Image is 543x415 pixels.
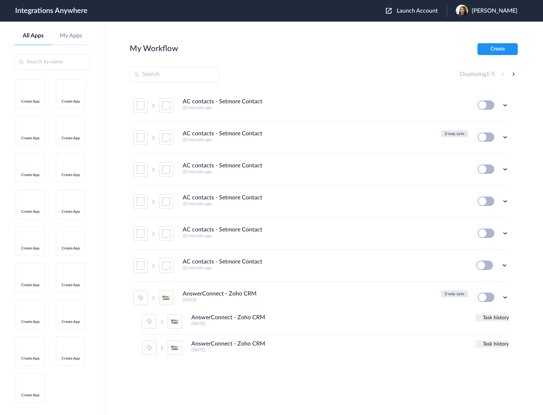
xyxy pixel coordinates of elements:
input: Search by name [14,54,90,70]
span: Create App [19,283,41,287]
span: Create App [19,320,41,324]
span: Create App [19,209,41,214]
span: Create App [19,393,41,397]
h5: 43 minutes ago [183,105,468,110]
button: Task history [476,340,509,348]
button: 2-way sync [441,290,468,297]
span: [PERSON_NAME] [472,8,517,14]
h5: 43 minutes ago [183,137,437,142]
span: Create App [59,246,82,251]
span: Create App [19,136,41,140]
span: Create App [59,173,82,177]
h4: AC contacts - Setmore Contact [183,98,262,105]
button: Task history [476,314,509,321]
span: Create App [19,99,41,104]
h4: AC contacts - Setmore Contact [183,258,262,265]
span: Create App [59,320,82,324]
h4: AC contacts - Setmore Contact [183,226,262,233]
h4: AnswerConnect - Zoho CRM [191,340,265,347]
button: Launch Account [386,8,447,14]
h5: 43 minutes ago [183,201,468,206]
h4: AC contacts - Setmore Contact [183,162,262,169]
input: Search [130,67,219,82]
h4: AC contacts - Setmore Contact [183,130,262,137]
h4: AnswerConnect - Zoho CRM [191,314,265,321]
span: 1 [486,71,489,77]
h4: Displaying - [460,71,495,78]
h5: 43 minutes ago [183,233,468,238]
h5: [DATE] [191,347,468,352]
h5: 43 minutes ago [183,265,468,270]
span: Create App [59,283,82,287]
button: 2-way sync [441,130,468,137]
span: 5 [491,71,495,77]
img: launch-acct-icon.svg [386,8,392,14]
button: Create [477,43,518,55]
h2: My Workflow [130,44,178,53]
h5: [DATE] [191,321,468,326]
span: Create App [19,173,41,177]
span: Create App [19,246,41,251]
span: Create App [59,209,82,214]
h5: 43 minutes ago [183,169,468,174]
span: Create App [59,99,82,104]
img: img-4367-4.jpg [456,5,468,17]
span: Launch Account [397,8,438,14]
a: My Apps [52,32,90,39]
h5: [DATE] [183,297,437,302]
h4: AC contacts - Setmore Contact [183,194,262,201]
h4: AnswerConnect - Zoho CRM [183,290,257,297]
a: All Apps [14,32,52,39]
span: Create App [59,136,82,140]
h1: Integrations Anywhere [15,6,88,15]
span: Create App [19,356,41,361]
span: Create App [59,356,82,361]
